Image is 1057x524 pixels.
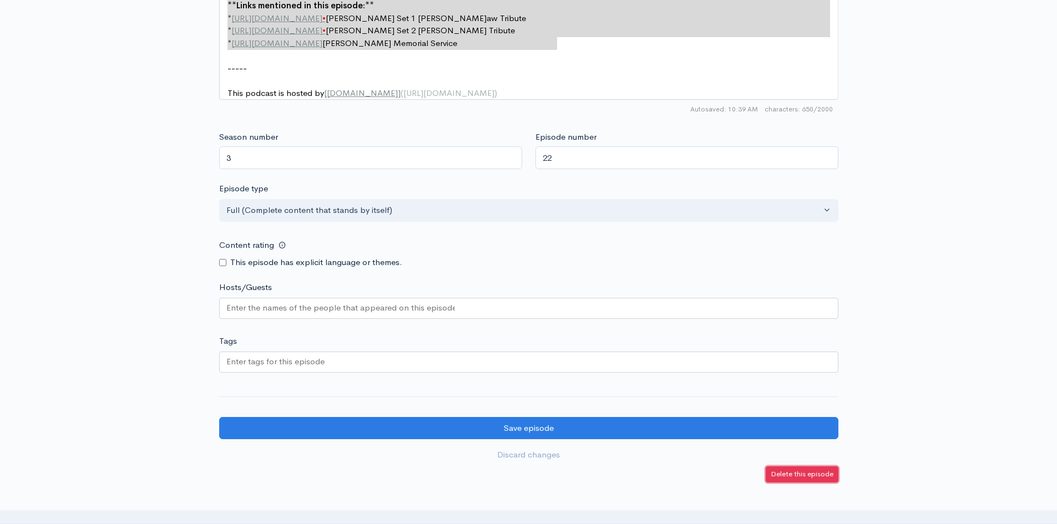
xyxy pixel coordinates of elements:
label: Content rating [219,234,274,257]
div: Full (Complete content that stands by itself) [226,204,821,217]
label: Episode type [219,182,268,195]
button: Full (Complete content that stands by itself) [219,199,838,222]
small: Delete this episode [771,469,833,479]
span: [PERSON_NAME] Set 2 [PERSON_NAME] Tribute [326,25,515,35]
span: [DOMAIN_NAME] [327,88,398,98]
span: [URL][DOMAIN_NAME] [403,88,494,98]
label: Hosts/Guests [219,281,272,294]
span: 650/2000 [765,104,833,114]
span: [URL][DOMAIN_NAME] [231,13,326,23]
a: Delete this episode [766,466,838,482]
span: [PERSON_NAME] Set 1 [PERSON_NAME] [326,13,487,23]
span: ----- [227,63,247,73]
span: [PERSON_NAME] Memorial Service [322,38,457,48]
span: This podcast is hosted by [227,88,497,98]
span: [ [324,88,327,98]
span: Autosaved: 10:39 AM [690,104,758,114]
input: Enter tags for this episode [226,355,326,368]
label: Season number [219,131,278,144]
span: \u200b [322,25,326,35]
span: ( [401,88,403,98]
input: Save episode [219,417,838,440]
span: ] [398,88,401,98]
span: aw Tribute [487,13,526,23]
input: Enter the names of the people that appeared on this episode [226,302,455,314]
input: Enter season number for this episode [219,146,522,169]
span: [URL][DOMAIN_NAME] [231,38,322,48]
span: ) [494,88,497,98]
a: Discard changes [219,444,838,466]
label: Episode number [535,131,596,144]
span: \u200b [322,13,326,23]
span: [URL][DOMAIN_NAME] [231,25,326,35]
label: Tags [219,335,237,348]
label: This episode has explicit language or themes. [230,256,402,269]
input: Enter episode number [535,146,838,169]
